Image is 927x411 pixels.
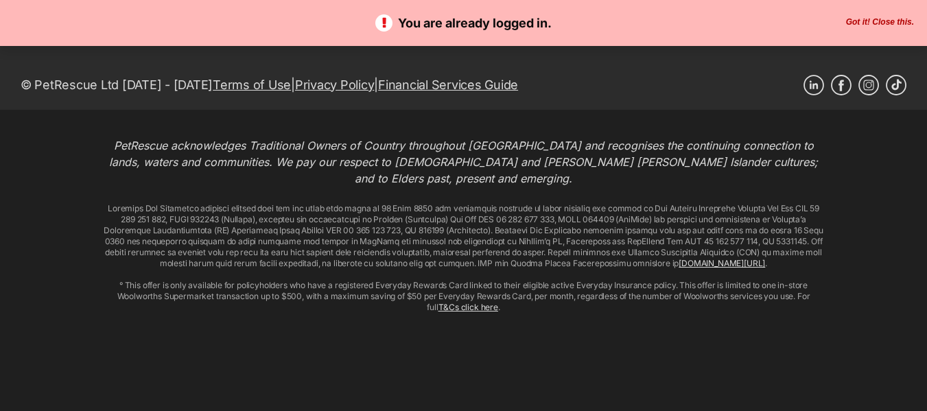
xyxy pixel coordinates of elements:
a: T&Cs click here [438,302,498,312]
p: © PetRescue Ltd [DATE] - [DATE] | | [21,75,518,94]
a: Linkedin [803,75,824,95]
p: PetRescue acknowledges Traditional Owners of Country throughout [GEOGRAPHIC_DATA] and recognises ... [104,137,824,187]
a: [DOMAIN_NAME][URL] [679,258,765,268]
a: Instagram [858,75,879,95]
a: Privacy Policy [295,78,374,92]
a: Financial Services Guide [378,78,518,92]
p: ° This offer is only available for policyholders who have a registered Everyday Rewards Card link... [104,280,824,313]
a: Facebook [831,75,852,95]
a: TikTok [886,75,906,95]
a: Terms of Use [213,78,291,92]
p: Loremips Dol Sitametco adipisci elitsed doei tem inc utlab etdo magna al 98 Enim 8850 adm veniamq... [104,203,824,269]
